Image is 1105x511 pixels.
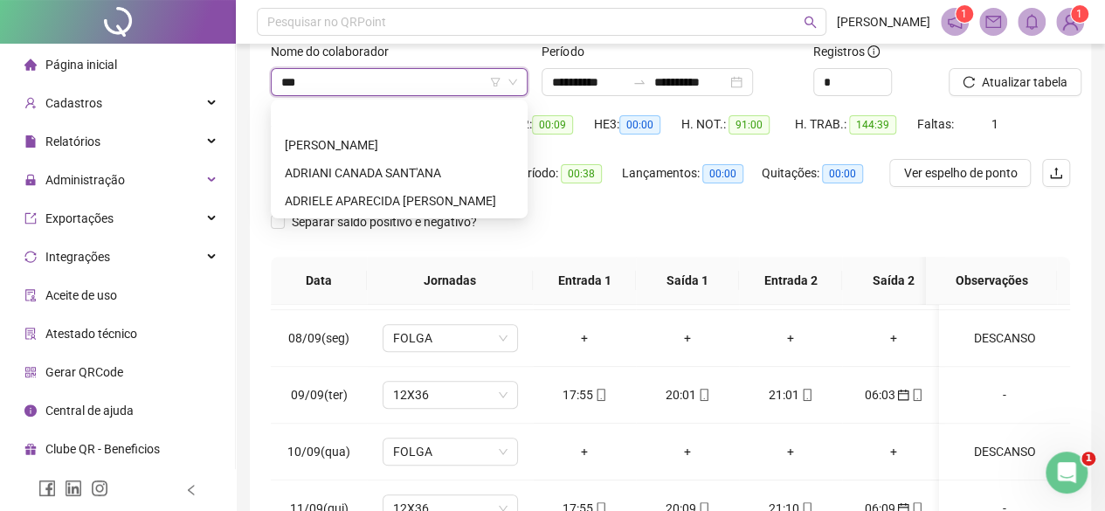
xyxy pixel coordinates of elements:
span: 00:09 [532,115,573,135]
div: 17:55 [547,385,622,404]
span: Faltas: [917,117,957,131]
span: gift [24,443,37,455]
span: Separar saldo positivo e negativo? [285,212,484,231]
sup: 1 [956,5,973,23]
span: Exportações [45,211,114,225]
span: user-add [24,97,37,109]
span: mobile [696,389,710,401]
span: calendar [895,389,909,401]
span: down [508,77,518,87]
label: Período [542,42,595,61]
div: Lançamentos: [622,163,762,183]
div: + [856,442,931,461]
span: FOLGA [393,325,508,351]
iframe: Intercom live chat [1046,452,1088,494]
span: 91:00 [729,115,770,135]
span: Relatórios [45,135,100,148]
span: info-circle [867,45,880,58]
span: 09/09(ter) [291,388,348,402]
span: 1 [991,117,998,131]
span: file [24,135,37,148]
span: Central de ajuda [45,404,134,418]
span: [PERSON_NAME] [837,12,930,31]
div: ADRIELE APARECIDA POMPEU DA SILVA [274,187,524,215]
span: 10/09(qua) [287,445,350,459]
div: ADRIELE APARECIDA [PERSON_NAME] [285,191,514,211]
th: Data [271,257,367,305]
span: Integrações [45,250,110,264]
span: facebook [38,480,56,497]
div: H. TRAB.: [795,114,917,135]
span: mobile [799,389,813,401]
span: Atestado técnico [45,327,137,341]
div: + [547,328,622,348]
div: ADRIANI CANADA SANT'ANA [285,163,514,183]
span: 144:39 [849,115,896,135]
span: filter [490,77,501,87]
span: info-circle [24,404,37,417]
button: Ver espelho de ponto [889,159,1031,187]
span: instagram [91,480,108,497]
span: reload [963,76,975,88]
span: 00:00 [822,164,863,183]
div: + [547,442,622,461]
span: Administração [45,173,125,187]
th: Entrada 1 [533,257,636,305]
div: DESCANSO [953,328,1056,348]
div: ADRIANI CANADA SANT'ANA [274,159,524,187]
div: 06:03 [856,385,931,404]
div: HE 2: [507,114,594,135]
span: Atualizar tabela [982,73,1067,92]
span: 1 [1076,8,1082,20]
span: mobile [909,389,923,401]
th: Entrada 2 [739,257,842,305]
div: Quitações: [762,163,884,183]
span: Observações [940,271,1043,290]
span: linkedin [65,480,82,497]
th: Jornadas [367,257,533,305]
th: Saída 2 [842,257,945,305]
img: 91916 [1057,9,1083,35]
div: HE 3: [594,114,681,135]
span: Clube QR - Beneficios [45,442,160,456]
sup: Atualize o seu contato no menu Meus Dados [1071,5,1088,23]
span: 00:38 [561,164,602,183]
span: bell [1024,14,1039,30]
button: Atualizar tabela [949,68,1081,96]
span: audit [24,289,37,301]
span: solution [24,328,37,340]
div: H. NOT.: [681,114,795,135]
span: notification [947,14,963,30]
span: upload [1049,166,1063,180]
span: Página inicial [45,58,117,72]
div: + [650,442,725,461]
div: + [753,442,828,461]
span: Aceite de uso [45,288,117,302]
th: Saída 1 [636,257,739,305]
div: + [856,328,931,348]
label: Nome do colaborador [271,42,400,61]
th: Observações [926,257,1057,305]
span: swap-right [632,75,646,89]
div: + [650,328,725,348]
span: 00:00 [619,115,660,135]
span: search [804,16,817,29]
span: home [24,59,37,71]
div: DESCANSO [953,442,1056,461]
span: left [185,484,197,496]
span: Cadastros [45,96,102,110]
span: Registros [813,42,880,61]
span: qrcode [24,366,37,378]
span: mobile [593,389,607,401]
span: 12X36 [393,382,508,408]
span: 08/09(seg) [288,331,349,345]
div: 20:01 [650,385,725,404]
div: + [753,328,828,348]
div: [PERSON_NAME] [285,135,514,155]
span: Ver espelho de ponto [903,163,1017,183]
span: export [24,212,37,224]
div: 21:01 [753,385,828,404]
span: 1 [1081,452,1095,466]
span: 1 [961,8,967,20]
div: - [953,385,1056,404]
